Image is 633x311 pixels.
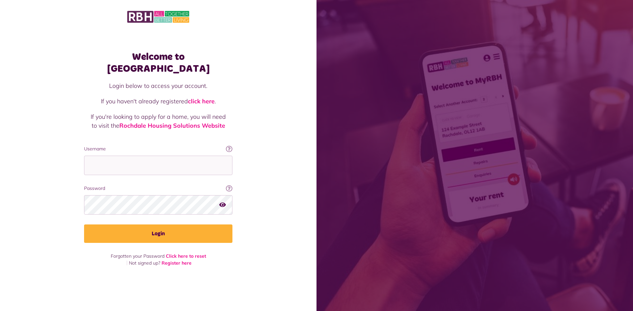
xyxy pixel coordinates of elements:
[129,260,160,266] span: Not signed up?
[91,112,226,130] p: If you're looking to apply for a home, you will need to visit the
[84,224,232,243] button: Login
[166,253,206,259] a: Click here to reset
[119,122,225,129] a: Rochdale Housing Solutions Website
[162,260,192,266] a: Register here
[111,253,165,259] span: Forgotten your Password
[188,97,215,105] a: click here
[127,10,189,24] img: MyRBH
[91,81,226,90] p: Login below to access your account.
[84,51,232,75] h1: Welcome to [GEOGRAPHIC_DATA]
[84,185,232,192] label: Password
[91,97,226,106] p: If you haven't already registered .
[84,145,232,152] label: Username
